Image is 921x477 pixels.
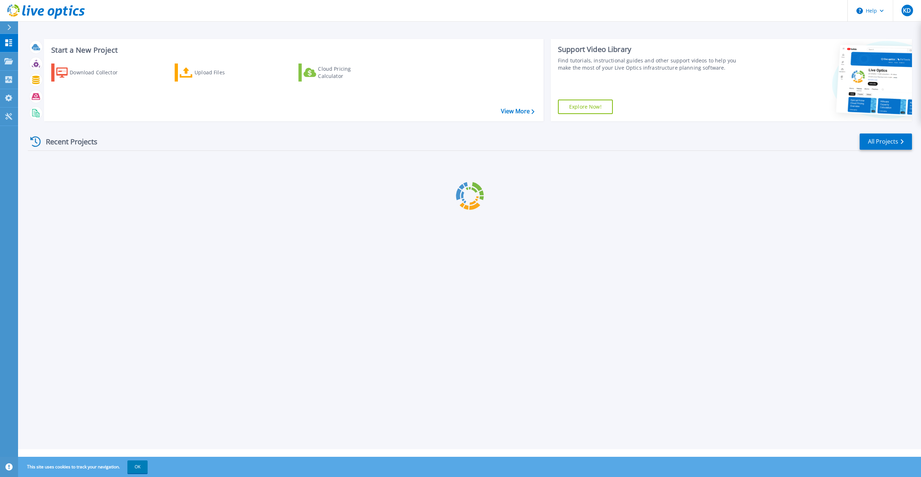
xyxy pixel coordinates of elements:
div: Support Video Library [558,45,745,54]
button: OK [127,460,148,473]
a: Upload Files [175,64,255,82]
a: Cloud Pricing Calculator [298,64,379,82]
a: Download Collector [51,64,132,82]
a: All Projects [860,134,912,150]
div: Cloud Pricing Calculator [318,65,376,80]
a: View More [501,108,534,115]
div: Download Collector [70,65,127,80]
a: Explore Now! [558,100,613,114]
div: Recent Projects [28,133,107,150]
h3: Start a New Project [51,46,534,54]
span: This site uses cookies to track your navigation. [20,460,148,473]
div: Find tutorials, instructional guides and other support videos to help you make the most of your L... [558,57,745,71]
div: Upload Files [195,65,252,80]
span: KD [903,8,911,13]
